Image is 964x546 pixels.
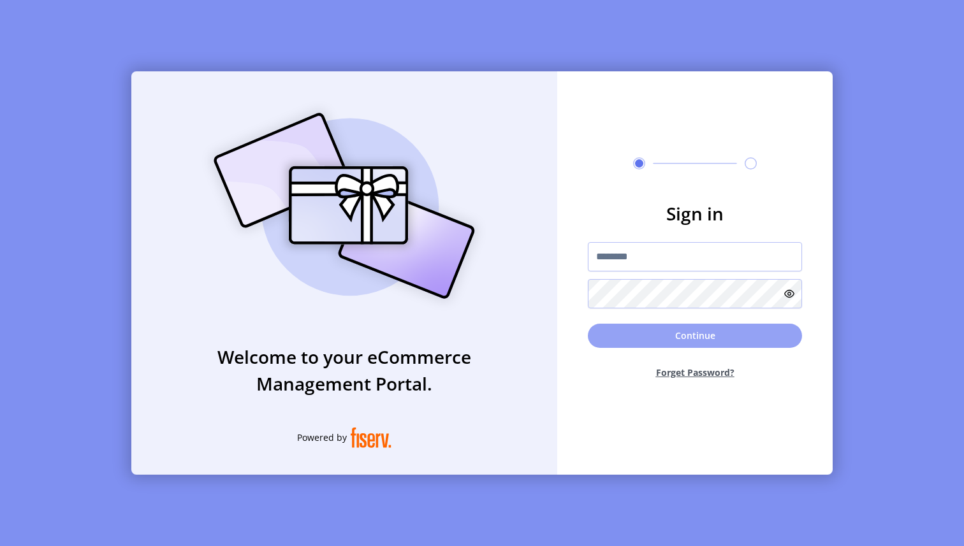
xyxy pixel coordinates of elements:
[194,99,494,313] img: card_Illustration.svg
[588,200,802,227] h3: Sign in
[588,324,802,348] button: Continue
[297,431,347,444] span: Powered by
[588,356,802,389] button: Forget Password?
[131,343,557,397] h3: Welcome to your eCommerce Management Portal.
